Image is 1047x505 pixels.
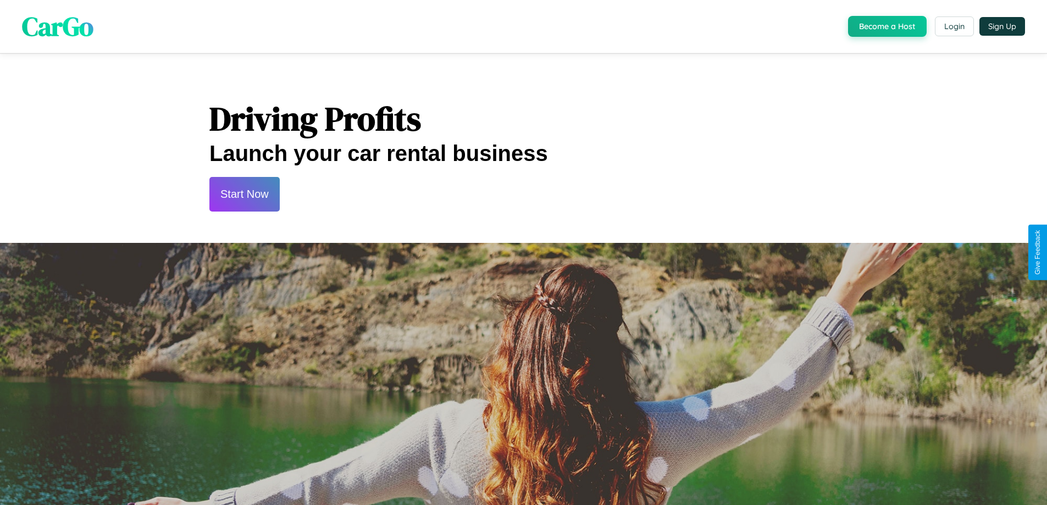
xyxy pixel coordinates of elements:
div: Give Feedback [1034,230,1042,275]
button: Sign Up [979,17,1025,36]
h2: Launch your car rental business [209,141,838,166]
h1: Driving Profits [209,96,838,141]
button: Start Now [209,177,280,212]
span: CarGo [22,8,93,45]
button: Become a Host [848,16,927,37]
button: Login [935,16,974,36]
